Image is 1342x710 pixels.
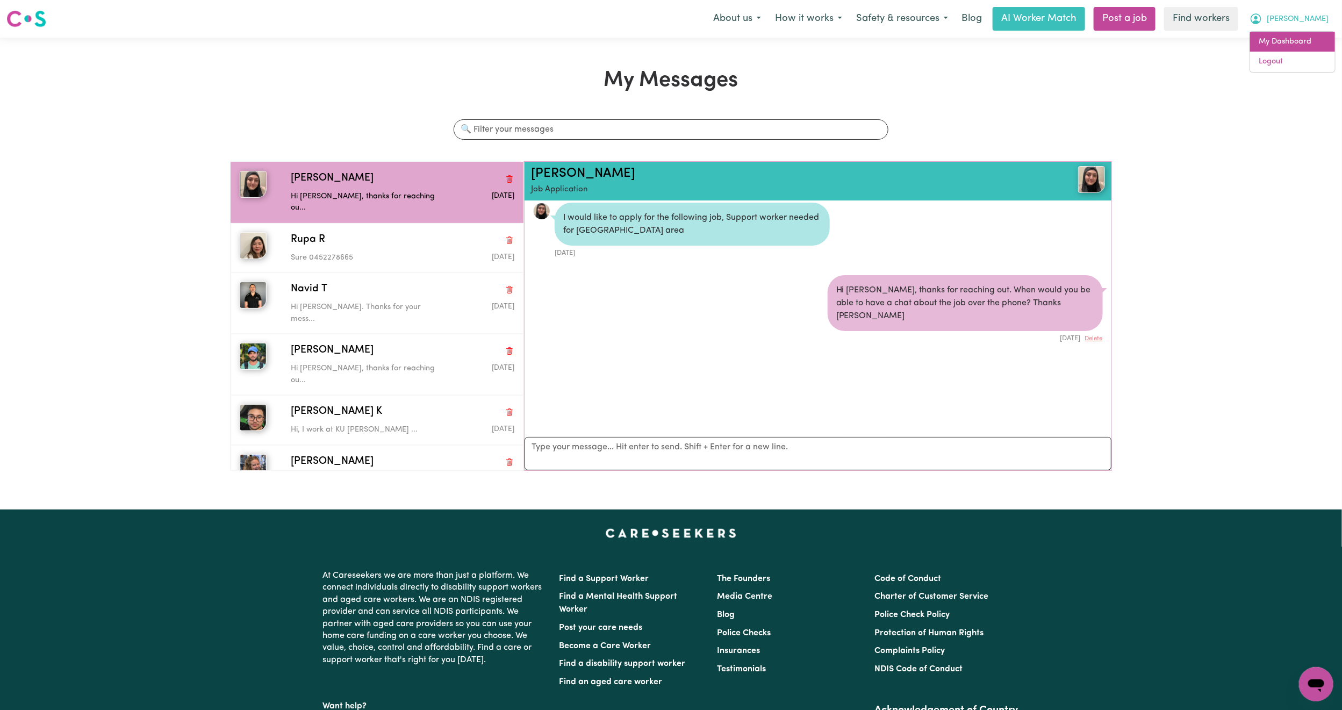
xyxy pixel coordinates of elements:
[505,344,514,358] button: Delete conversation
[1267,13,1329,25] span: [PERSON_NAME]
[492,192,514,199] span: Message sent on September 0, 2025
[505,405,514,419] button: Delete conversation
[555,203,830,246] div: I would like to apply for the following job, Support worker needed for [GEOGRAPHIC_DATA] area
[533,203,550,220] a: View Lyn A's profile
[492,426,514,433] span: Message sent on August 5, 2025
[1094,7,1156,31] a: Post a job
[717,592,772,601] a: Media Centre
[717,575,770,583] a: The Founders
[559,678,663,686] a: Find an aged care worker
[874,575,941,583] a: Code of Conduct
[231,162,523,223] button: Lyn A[PERSON_NAME]Delete conversationHi [PERSON_NAME], thanks for reaching ou...Message sent on S...
[828,275,1103,331] div: Hi [PERSON_NAME], thanks for reaching out. When would you be able to have a chat about the job ov...
[492,303,514,310] span: Message sent on September 4, 2025
[874,611,950,619] a: Police Check Policy
[231,223,523,272] button: Rupa RRupa RDelete conversationSure 0452278665Message sent on September 5, 2025
[993,7,1085,31] a: AI Worker Match
[555,246,830,258] div: [DATE]
[531,184,1009,196] p: Job Application
[533,203,550,220] img: 90C33F8B47505480CCCBFB630F6CDEBF_avatar_blob
[291,343,374,358] span: [PERSON_NAME]
[1299,667,1333,701] iframe: Button to launch messaging window, conversation in progress
[291,252,440,264] p: Sure 0452278665
[717,647,760,655] a: Insurances
[1250,32,1335,52] a: My Dashboard
[505,233,514,247] button: Delete conversation
[559,623,643,632] a: Post your care needs
[706,8,768,30] button: About us
[240,282,267,309] img: Navid T
[240,232,267,259] img: Rupa R
[849,8,955,30] button: Safety & resources
[531,167,635,180] a: [PERSON_NAME]
[505,171,514,185] button: Delete conversation
[874,665,963,673] a: NDIS Code of Conduct
[606,529,736,537] a: Careseekers home page
[291,232,325,248] span: Rupa R
[717,629,771,637] a: Police Checks
[240,404,267,431] img: Biplov K
[291,363,440,386] p: Hi [PERSON_NAME], thanks for reaching ou...
[6,6,46,31] a: Careseekers logo
[454,119,888,140] input: 🔍 Filter your messages
[291,302,440,325] p: Hi [PERSON_NAME]. Thanks for your mess...
[6,9,46,28] img: Careseekers logo
[559,575,649,583] a: Find a Support Worker
[240,171,267,198] img: Lyn A
[291,282,327,297] span: Navid T
[874,629,984,637] a: Protection of Human Rights
[291,424,440,436] p: Hi, I work at KU [PERSON_NAME] ...
[874,592,988,601] a: Charter of Customer Service
[291,454,374,470] span: [PERSON_NAME]
[505,283,514,297] button: Delete conversation
[240,343,267,370] img: Max K
[291,191,440,214] p: Hi [PERSON_NAME], thanks for reaching ou...
[291,171,374,187] span: [PERSON_NAME]
[1164,7,1238,31] a: Find workers
[874,647,945,655] a: Complaints Policy
[768,8,849,30] button: How it works
[1250,52,1335,72] a: Logout
[559,659,686,668] a: Find a disability support worker
[231,334,523,395] button: Max K[PERSON_NAME]Delete conversationHi [PERSON_NAME], thanks for reaching ou...Message sent on S...
[559,642,651,650] a: Become a Care Worker
[559,592,678,614] a: Find a Mental Health Support Worker
[955,7,988,31] a: Blog
[717,611,735,619] a: Blog
[231,445,523,494] button: Lucy W[PERSON_NAME]Delete conversationFab. It's 0420707416. Look for...Message sent on August 5, ...
[505,455,514,469] button: Delete conversation
[291,404,382,420] span: [PERSON_NAME] K
[1009,166,1105,193] a: Lyn A
[1243,8,1336,30] button: My Account
[230,68,1112,94] h1: My Messages
[1085,334,1103,343] button: Delete
[1078,166,1105,193] img: View Lyn A's profile
[231,395,523,444] button: Biplov K[PERSON_NAME] KDelete conversationHi, I work at KU [PERSON_NAME] ...Message sent on Augus...
[240,454,267,481] img: Lucy W
[717,665,766,673] a: Testimonials
[231,272,523,334] button: Navid TNavid TDelete conversationHi [PERSON_NAME]. Thanks for your mess...Message sent on Septemb...
[323,565,547,670] p: At Careseekers we are more than just a platform. We connect individuals directly to disability su...
[492,364,514,371] span: Message sent on September 4, 2025
[492,254,514,261] span: Message sent on September 5, 2025
[828,331,1103,343] div: [DATE]
[1250,31,1336,73] div: My Account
